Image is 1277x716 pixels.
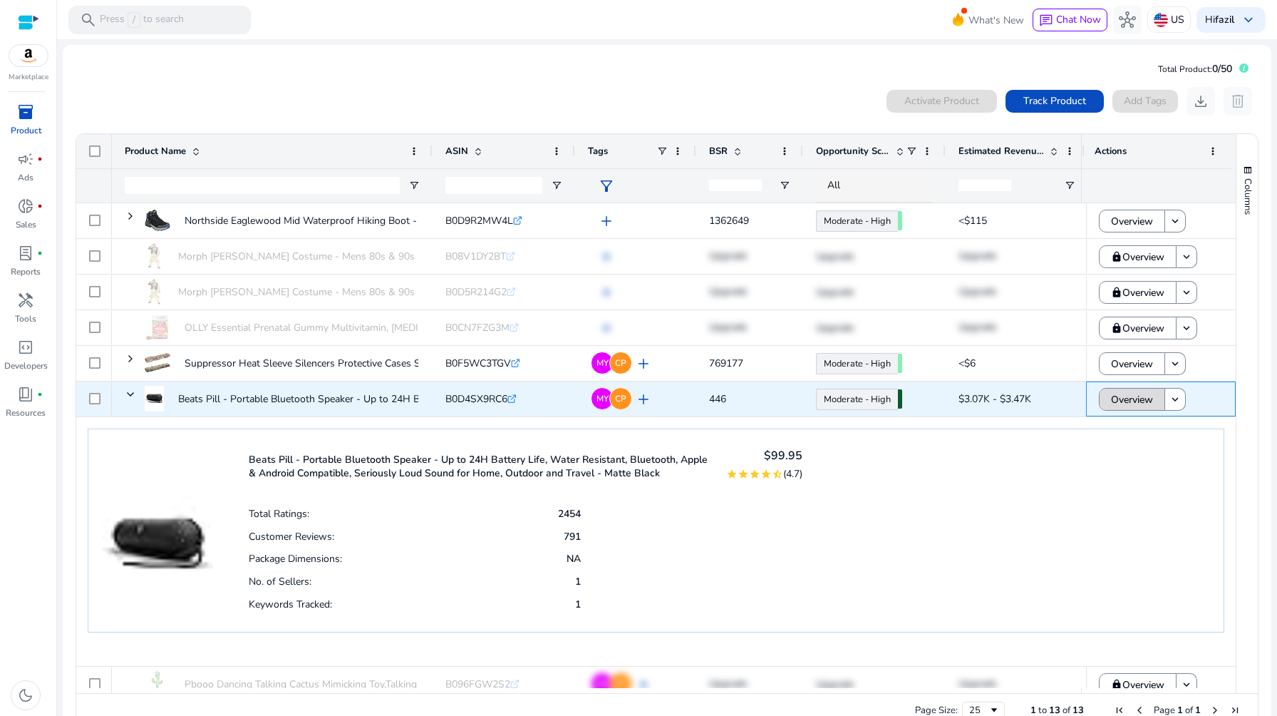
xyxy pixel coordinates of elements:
[1111,385,1153,414] span: Overview
[1180,678,1193,691] mat-icon: keyboard_arrow_down
[635,355,652,372] span: add
[445,392,507,406] span: B0D4SX9RC6
[4,359,48,372] p: Developers
[898,211,902,230] span: 62.93
[1111,207,1153,236] span: Overview
[1111,287,1122,298] mat-icon: lock
[1099,281,1177,304] button: Overview
[1180,286,1193,299] mat-icon: keyboard_arrow_down
[145,671,170,697] img: 41phNocWVyL._AC_US40_.jpg
[1111,322,1122,334] mat-icon: lock
[445,177,542,194] input: ASIN Filter Input
[1114,705,1125,716] div: First Page
[17,386,34,403] span: book_4
[1229,705,1241,716] div: Last Page
[1099,210,1165,232] button: Overview
[816,145,890,158] span: Opportunity Score
[1111,679,1122,690] mat-icon: lock
[726,449,802,463] h4: $99.95
[709,357,743,370] span: 769177
[125,177,400,194] input: Product Name Filter Input
[145,386,164,411] img: 41kBKNOFGEL._AC_SR38,50_.jpg
[100,12,184,28] p: Press to search
[145,243,164,269] img: 411rv1JD6cL._AC_SR38,50_.jpg
[598,178,615,195] span: filter_alt
[598,213,615,230] span: add
[17,198,34,215] span: donut_small
[249,598,332,611] p: Keywords Tracked:
[1212,62,1232,76] span: 0/50
[37,392,43,397] span: fiber_manual_record
[178,384,473,414] p: Beats Pill - Portable Bluetooth Speaker - Up to 24H Battery Life,...
[749,469,760,480] mat-icon: star
[564,530,581,543] p: 791
[783,467,802,481] span: (4.7)
[1122,314,1164,343] span: Overview
[17,687,34,704] span: dark_mode
[445,357,511,370] span: B0F5WC3TGV
[178,277,521,307] p: Morph [PERSON_NAME] Costume - Mens 80s & 90s Rapper & Disco Pants...
[709,214,749,227] span: 1362649
[16,218,36,231] p: Sales
[1205,15,1234,25] p: Hi
[1099,317,1177,339] button: Overview
[816,210,898,232] a: Moderate - High
[17,245,34,262] span: lab_profile
[128,12,140,28] span: /
[1209,705,1221,716] div: Next Page
[1113,6,1142,34] button: hub
[185,206,511,235] p: Northside Eaglewood Mid Waterproof Hiking Boot - Men's Lightweight,...
[1099,673,1177,696] button: Overview
[1169,215,1182,227] mat-icon: keyboard_arrow_down
[1240,11,1257,29] span: keyboard_arrow_down
[1122,242,1164,272] span: Overview
[1171,7,1184,32] p: US
[709,145,728,158] span: BSR
[575,598,581,611] p: 1
[80,11,97,29] span: search
[1033,9,1107,31] button: chatChat Now
[1122,278,1164,307] span: Overview
[558,507,581,521] p: 2454
[898,354,902,373] span: 64.13
[1111,251,1122,262] mat-icon: lock
[958,145,1044,158] span: Estimated Revenue/Day
[1111,349,1153,379] span: Overview
[37,156,43,162] span: fiber_manual_record
[185,313,517,342] p: OLLY Essential Prenatal Gummy Multivitamin, [MEDICAL_DATA], Vitamin...
[145,279,164,305] img: 41xE-08idUL._AC_SR38,50_.jpg
[958,392,1031,406] span: $3.07K - $3.47K
[37,203,43,209] span: fiber_manual_record
[1158,63,1212,75] span: Total Product:
[575,575,581,588] p: 1
[1122,670,1164,700] span: Overview
[1186,87,1215,116] button: download
[17,150,34,168] span: campaign
[726,469,738,480] mat-icon: star
[445,214,513,227] span: B0D9R2MW4L
[9,72,48,83] p: Marketplace
[1039,14,1053,28] span: chat
[1099,388,1165,411] button: Overview
[17,339,34,356] span: code_blocks
[1095,145,1127,158] span: Actions
[249,507,309,521] p: Total Ratings:
[816,389,898,410] a: Moderate - High
[1005,90,1104,113] button: Track Product
[15,312,36,325] p: Tools
[445,145,468,158] span: ASIN
[145,350,170,376] img: 41yZvY7P-+L._AC_US100_.jpg
[249,575,311,588] p: No. of Sellers:
[596,394,609,403] span: MY
[958,214,987,227] span: <$115
[816,353,898,374] a: Moderate - High
[1241,178,1254,215] span: Columns
[772,469,783,480] mat-icon: star_half
[249,453,708,480] p: Beats Pill - Portable Bluetooth Speaker - Up to 24H Battery Life, Water Resistant, Bluetooth, App...
[1134,705,1145,716] div: Previous Page
[145,314,170,340] img: 41STrmWUW3L._AC_US40_.jpg
[445,677,510,691] span: B096FGW2S2
[958,357,976,370] span: <$6
[445,285,507,299] span: B0D5R214G2
[103,444,213,618] img: 41kBKNOFGEL._AC_SR38,50_.jpg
